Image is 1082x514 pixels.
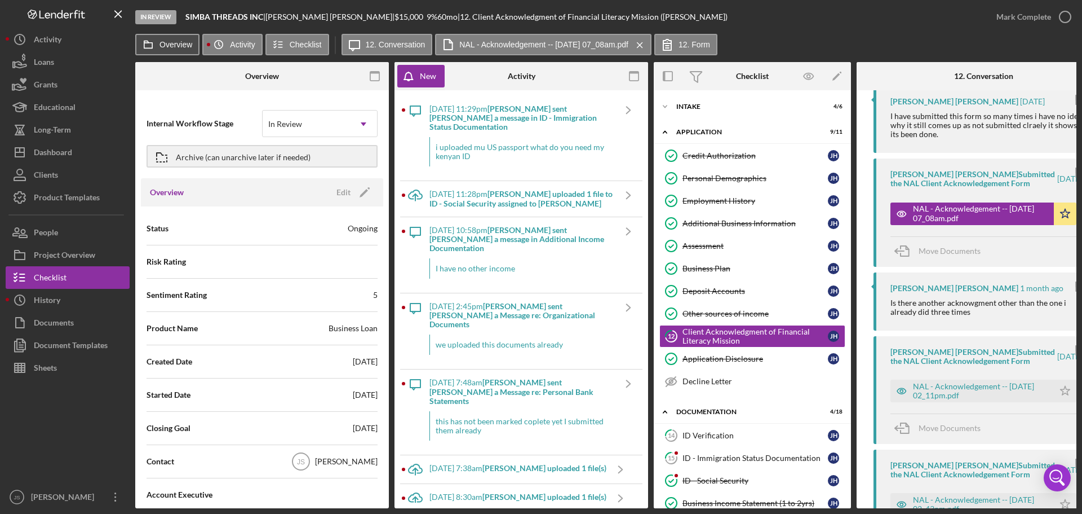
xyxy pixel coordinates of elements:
[682,309,828,318] div: Other sources of income
[429,137,614,166] div: i uploaded mu US passport what do you need my kenyan ID
[315,456,378,467] div: [PERSON_NAME]
[147,323,198,334] span: Product Name
[6,141,130,164] button: Dashboard
[336,184,351,201] div: Edit
[401,181,642,216] a: [DATE] 11:28pm[PERSON_NAME] uploaded 1 file to ID - Social Security assigned to [PERSON_NAME]
[297,458,305,466] text: JS
[429,301,595,329] b: [PERSON_NAME] sent [PERSON_NAME] a Message re: Organizational Documents
[6,186,130,209] button: Product Templates
[668,432,675,439] tspan: 14
[147,456,174,467] span: Contact
[329,323,378,334] div: Business Loan
[159,40,192,49] label: Overview
[290,40,322,49] label: Checklist
[185,12,263,21] b: SIMBA THREADS INC
[353,423,378,434] div: [DATE]
[330,184,374,201] button: Edit
[1044,464,1071,491] div: Open Intercom Messenger
[659,424,845,447] a: 14ID VerificationJH
[828,240,839,252] div: J H
[682,241,828,251] div: Assessment
[185,12,265,21] div: |
[435,34,651,55] button: NAL - Acknowledgement -- [DATE] 07_08am.pdf
[890,170,1056,188] div: [PERSON_NAME] [PERSON_NAME] Submitted the NAL Client Acknowledgement Form
[429,464,606,473] div: [DATE] 7:38am
[668,332,675,340] tspan: 12
[34,73,57,99] div: Grants
[420,65,436,87] div: New
[659,144,845,167] a: Credit AuthorizationJH
[202,34,262,55] button: Activity
[828,475,839,486] div: J H
[659,190,845,212] a: Employment HistoryJH
[34,334,108,359] div: Document Templates
[147,423,190,434] span: Closing Goal
[890,414,992,442] button: Move Documents
[34,357,57,382] div: Sheets
[822,103,842,110] div: 4 / 6
[828,150,839,161] div: J H
[342,34,433,55] button: 12. Conversation
[682,499,828,508] div: Business Income Statement (1 to 2yrs)
[176,146,311,166] div: Archive (can unarchive later if needed)
[348,223,378,234] div: Ongoing
[34,118,71,144] div: Long-Term
[429,190,614,208] div: [DATE] 11:28pm
[682,354,828,363] div: Application Disclosure
[659,348,845,370] a: Application DisclosureJH
[147,145,378,168] button: Archive (can unarchive later if needed)
[6,96,130,118] button: Educational
[682,287,828,296] div: Deposit Accounts
[659,302,845,325] a: Other sources of incomeJH
[147,356,192,367] span: Created Date
[147,223,168,234] span: Status
[1057,352,1082,361] time: 2025-07-16 18:11
[427,12,437,21] div: 9 %
[6,73,130,96] button: Grants
[682,431,828,440] div: ID Verification
[429,302,614,329] div: [DATE] 2:45pm
[682,174,828,183] div: Personal Demographics
[676,408,814,415] div: Documentation
[429,377,593,405] b: [PERSON_NAME] sent [PERSON_NAME] a Message re: Personal Bank Statements
[6,334,130,357] button: Document Templates
[828,453,839,464] div: J H
[34,186,100,212] div: Product Templates
[429,104,597,131] b: [PERSON_NAME] sent [PERSON_NAME] a message in ID - Immigration Status Documentation
[913,204,1048,222] div: NAL - Acknowledgement -- [DATE] 07_08am.pdf
[34,221,58,247] div: People
[6,311,130,334] button: Documents
[508,72,535,81] div: Activity
[373,289,378,301] div: 5
[6,486,130,508] button: JS[PERSON_NAME]
[366,40,425,49] label: 12. Conversation
[482,492,606,502] b: [PERSON_NAME] uploaded 1 file(s)
[34,141,72,166] div: Dashboard
[6,164,130,186] a: Clients
[659,370,845,393] a: Decline Letter
[482,463,606,473] b: [PERSON_NAME] uploaded 1 file(s)
[34,289,60,314] div: History
[822,129,842,135] div: 9 / 11
[1057,174,1082,183] time: 2025-08-25 11:08
[353,356,378,367] div: [DATE]
[6,118,130,141] button: Long-Term
[828,285,839,297] div: J H
[654,34,717,55] button: 12. Form
[828,263,839,274] div: J H
[34,96,76,121] div: Educational
[429,411,614,441] div: this has not been marked coplete yet I submitted them already
[659,447,845,469] a: 15ID - Immigration Status DocumentationJH
[659,280,845,302] a: Deposit AccountsJH
[954,72,1013,81] div: 12. Conversation
[458,12,728,21] div: | 12. Client Acknowledgment of Financial Literacy Mission ([PERSON_NAME])
[676,103,814,110] div: Intake
[682,151,828,160] div: Credit Authorization
[429,378,614,405] div: [DATE] 7:48am
[682,476,828,485] div: ID - Social Security
[429,104,614,131] div: [DATE] 11:29pm
[6,244,130,266] button: Project Overview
